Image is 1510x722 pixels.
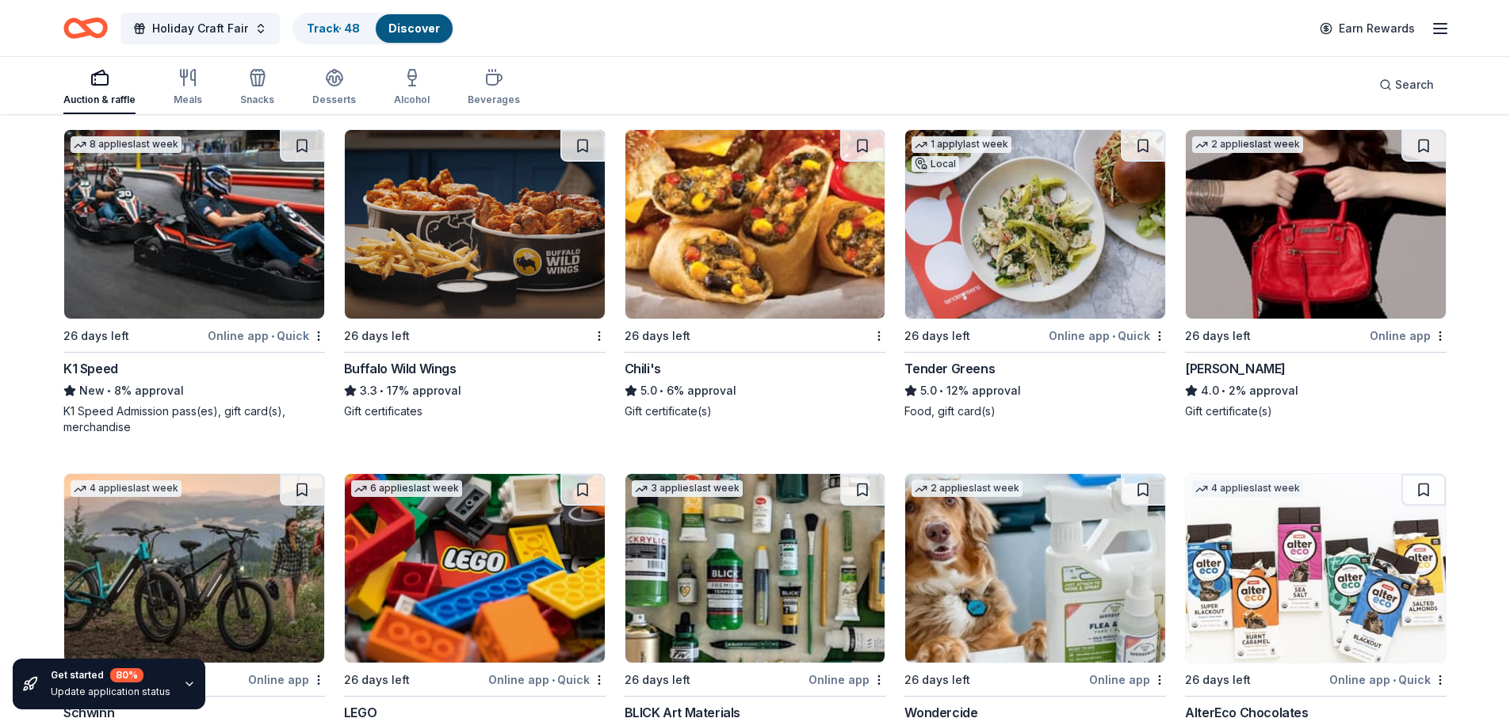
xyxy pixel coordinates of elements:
span: • [940,384,944,397]
div: 26 days left [904,327,970,346]
div: Online app [809,670,885,690]
div: Beverages [468,94,520,106]
span: • [107,384,111,397]
div: Get started [51,668,170,682]
img: Image for AlterEco Chocolates [1186,474,1446,663]
div: Gift certificate(s) [625,403,886,419]
a: Home [63,10,108,47]
div: Local [912,156,959,172]
span: • [659,384,663,397]
div: 8% approval [63,381,325,400]
button: Meals [174,62,202,114]
div: 4 applies last week [1192,480,1303,497]
div: 26 days left [1185,670,1251,690]
img: Image for Schwinn [64,474,324,663]
img: Image for Buffalo Wild Wings [345,130,605,319]
div: 80 % [110,668,143,682]
a: Discover [388,21,440,35]
button: Desserts [312,62,356,114]
img: Image for LEGO [345,474,605,663]
img: Image for Chili's [625,130,885,319]
span: • [552,674,555,686]
a: Track· 48 [307,21,360,35]
div: Online app Quick [208,326,325,346]
div: Gift certificate(s) [1185,403,1447,419]
div: Update application status [51,686,170,698]
img: Image for Tender Greens [905,130,1165,319]
a: Image for Buffalo Wild Wings26 days leftBuffalo Wild Wings3.3•17% approvalGift certificates [344,129,606,419]
div: Desserts [312,94,356,106]
div: Online app Quick [488,670,606,690]
button: Alcohol [394,62,430,114]
div: 26 days left [904,670,970,690]
a: Image for Tender Greens1 applylast weekLocal26 days leftOnline app•QuickTender Greens5.0•12% appr... [904,129,1166,419]
span: 4.0 [1201,381,1219,400]
div: Tender Greens [904,359,995,378]
div: Chili's [625,359,661,378]
div: 26 days left [344,327,410,346]
button: Beverages [468,62,520,114]
div: 26 days left [625,670,690,690]
div: Online app [1089,670,1166,690]
span: Search [1395,75,1434,94]
div: BLICK Art Materials [625,703,740,722]
button: Snacks [240,62,274,114]
span: 5.0 [640,381,657,400]
div: Online app [248,670,325,690]
div: [PERSON_NAME] [1185,359,1286,378]
div: K1 Speed Admission pass(es), gift card(s), merchandise [63,403,325,435]
span: • [380,384,384,397]
div: Buffalo Wild Wings [344,359,457,378]
div: 26 days left [344,670,410,690]
span: • [1112,330,1115,342]
div: 2 applies last week [912,480,1023,497]
span: 3.3 [360,381,377,400]
span: • [1393,674,1396,686]
div: 12% approval [904,381,1166,400]
span: • [271,330,274,342]
div: 6 applies last week [351,480,462,497]
div: 26 days left [1185,327,1251,346]
div: Auction & raffle [63,94,136,106]
a: Earn Rewards [1310,14,1424,43]
div: Gift certificates [344,403,606,419]
span: New [79,381,105,400]
a: Image for K1 Speed8 applieslast week26 days leftOnline app•QuickK1 SpeedNew•8% approvalK1 Speed A... [63,129,325,435]
img: Image for Wondercide [905,474,1165,663]
div: AlterEco Chocolates [1185,703,1308,722]
div: Online app Quick [1329,670,1447,690]
div: 2% approval [1185,381,1447,400]
div: Wondercide [904,703,977,722]
button: Track· 48Discover [292,13,454,44]
img: Image for Jacki Easlick [1186,130,1446,319]
button: Holiday Craft Fair [120,13,280,44]
div: Snacks [240,94,274,106]
a: Image for Chili's26 days leftChili's5.0•6% approvalGift certificate(s) [625,129,886,419]
div: 4 applies last week [71,480,182,497]
div: 26 days left [625,327,690,346]
img: Image for K1 Speed [64,130,324,319]
div: Alcohol [394,94,430,106]
div: K1 Speed [63,359,118,378]
span: 5.0 [920,381,937,400]
button: Auction & raffle [63,62,136,114]
span: • [1222,384,1226,397]
div: 8 applies last week [71,136,182,153]
div: 1 apply last week [912,136,1011,153]
div: Food, gift card(s) [904,403,1166,419]
span: Holiday Craft Fair [152,19,248,38]
div: 17% approval [344,381,606,400]
div: 26 days left [63,327,129,346]
div: Online app [1370,326,1447,346]
div: LEGO [344,703,377,722]
div: 6% approval [625,381,886,400]
div: 2 applies last week [1192,136,1303,153]
div: 3 applies last week [632,480,743,497]
div: Online app Quick [1049,326,1166,346]
div: Meals [174,94,202,106]
img: Image for BLICK Art Materials [625,474,885,663]
a: Image for Jacki Easlick2 applieslast week26 days leftOnline app[PERSON_NAME]4.0•2% approvalGift c... [1185,129,1447,419]
button: Search [1367,69,1447,101]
